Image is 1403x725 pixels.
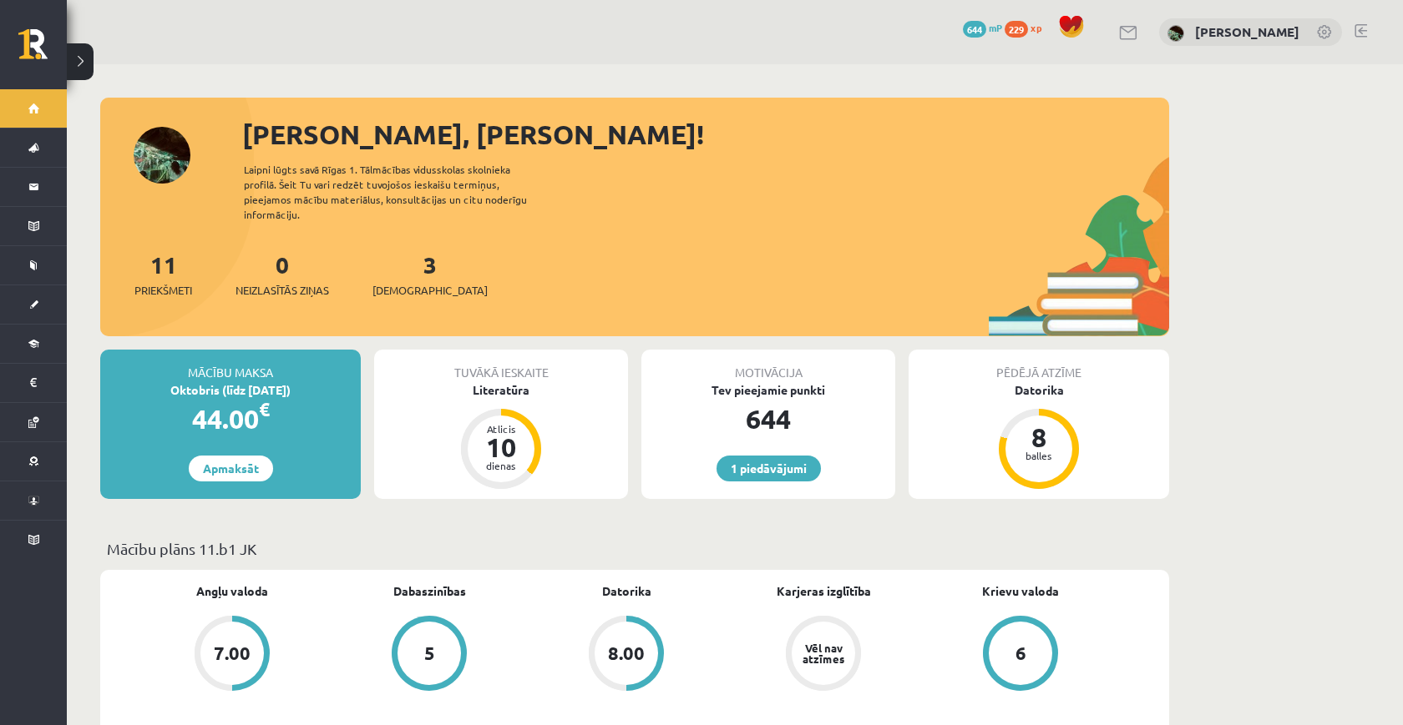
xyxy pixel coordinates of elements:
[476,424,526,434] div: Atlicis
[134,282,192,299] span: Priekšmeti
[134,616,331,694] a: 7.00
[1005,21,1050,34] a: 229 xp
[374,350,628,381] div: Tuvākā ieskaite
[1031,21,1041,34] span: xp
[725,616,922,694] a: Vēl nav atzīmes
[777,582,871,600] a: Karjeras izglītība
[982,582,1059,600] a: Krievu valoda
[393,582,466,600] a: Dabaszinības
[134,249,192,299] a: 11Priekšmeti
[641,399,895,439] div: 644
[717,456,821,481] a: 1 piedāvājumi
[608,644,645,662] div: 8.00
[242,114,1169,154] div: [PERSON_NAME], [PERSON_NAME]!
[1014,451,1064,461] div: balles
[528,616,725,694] a: 8.00
[1195,23,1299,40] a: [PERSON_NAME]
[374,381,628,491] a: Literatūra Atlicis 10 dienas
[909,350,1169,381] div: Pēdējā atzīme
[476,434,526,461] div: 10
[602,582,651,600] a: Datorika
[1005,21,1028,38] span: 229
[909,381,1169,399] div: Datorika
[922,616,1119,694] a: 6
[372,282,488,299] span: [DEMOGRAPHIC_DATA]
[1016,644,1026,662] div: 6
[989,21,1002,34] span: mP
[1167,25,1184,42] img: Marta Cekula
[963,21,1002,34] a: 644 mP
[214,644,251,662] div: 7.00
[331,616,528,694] a: 5
[424,644,435,662] div: 5
[107,537,1162,560] p: Mācību plāns 11.b1 JK
[1014,424,1064,451] div: 8
[100,381,361,399] div: Oktobris (līdz [DATE])
[189,456,273,481] a: Apmaksāt
[259,397,270,421] span: €
[374,381,628,399] div: Literatūra
[372,249,488,299] a: 3[DEMOGRAPHIC_DATA]
[963,21,986,38] span: 644
[476,461,526,471] div: dienas
[18,29,67,71] a: Rīgas 1. Tālmācības vidusskola
[100,350,361,381] div: Mācību maksa
[641,350,895,381] div: Motivācija
[909,381,1169,491] a: Datorika 8 balles
[244,162,556,222] div: Laipni lūgts savā Rīgas 1. Tālmācības vidusskolas skolnieka profilā. Šeit Tu vari redzēt tuvojošo...
[196,582,268,600] a: Angļu valoda
[100,399,361,439] div: 44.00
[236,249,329,299] a: 0Neizlasītās ziņas
[641,381,895,399] div: Tev pieejamie punkti
[236,282,329,299] span: Neizlasītās ziņas
[800,642,847,664] div: Vēl nav atzīmes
